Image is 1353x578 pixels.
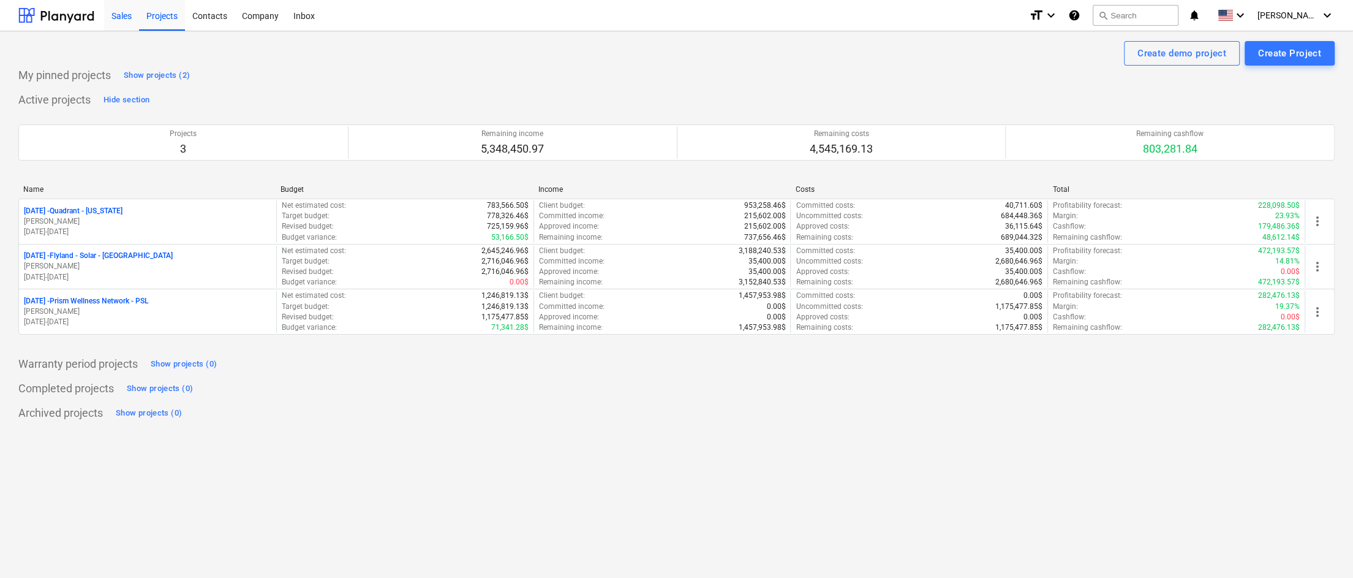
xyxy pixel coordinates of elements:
p: Margin : [1053,211,1078,221]
p: 282,476.13$ [1258,322,1300,333]
div: Create Project [1258,45,1321,61]
i: format_size [1029,8,1044,23]
p: Margin : [1053,256,1078,267]
p: Archived projects [18,406,103,420]
p: Client budget : [539,246,585,256]
p: 0.00$ [1023,291,1042,301]
p: Remaining cashflow : [1053,232,1122,243]
div: [DATE] -Quadrant - [US_STATE][PERSON_NAME][DATE]-[DATE] [24,206,271,237]
p: Revised budget : [282,312,334,322]
p: Profitability forecast : [1053,200,1122,211]
p: 19.37% [1275,302,1300,312]
p: 35,400.00$ [748,256,785,267]
span: search [1098,10,1108,20]
p: [DATE] - [DATE] [24,227,271,237]
p: Cashflow : [1053,221,1086,232]
p: Committed income : [539,302,605,312]
p: 1,175,477.85$ [995,302,1042,312]
p: Committed costs : [796,246,854,256]
p: [DATE] - Flyland - Solar - [GEOGRAPHIC_DATA] [24,251,173,261]
p: Remaining income [481,129,544,139]
p: 1,457,953.98$ [738,291,785,301]
p: 14.81% [1275,256,1300,267]
p: Client budget : [539,200,585,211]
p: Remaining income : [539,322,603,333]
p: 0.00$ [766,312,785,322]
button: Create Project [1245,41,1335,66]
p: 3,152,840.53$ [738,277,785,287]
p: 472,193.57$ [1258,246,1300,256]
p: Remaining costs : [796,232,853,243]
p: Client budget : [539,291,585,301]
p: Budget variance : [282,322,337,333]
p: 2,716,046.96$ [481,256,529,267]
p: 1,457,953.98$ [738,322,785,333]
p: 3 [170,142,197,156]
p: 1,246,819.13$ [481,302,529,312]
p: 2,645,246.96$ [481,246,529,256]
p: 36,115.64$ [1005,221,1042,232]
i: keyboard_arrow_down [1320,8,1335,23]
p: Approved income : [539,267,599,277]
p: 803,281.84 [1136,142,1204,156]
p: 215,602.00$ [744,211,785,221]
button: Search [1093,5,1178,26]
p: Committed income : [539,256,605,267]
div: Budget [281,185,528,194]
i: Knowledge base [1068,8,1080,23]
p: Net estimated cost : [282,200,346,211]
p: Committed costs : [796,291,854,301]
p: 783,566.50$ [487,200,529,211]
p: 5,348,450.97 [481,142,544,156]
button: Show projects (2) [121,66,193,85]
i: keyboard_arrow_down [1044,8,1058,23]
p: [DATE] - Prism Wellness Network - PSL [24,296,148,306]
div: Create demo project [1137,45,1226,61]
p: [DATE] - [DATE] [24,317,271,327]
button: Show projects (0) [124,379,196,398]
p: Uncommitted costs : [796,302,862,312]
p: Warranty period projects [18,357,138,371]
p: 71,341.28$ [491,322,529,333]
p: Remaining cashflow [1136,129,1204,139]
p: 2,680,646.96$ [995,277,1042,287]
p: Uncommitted costs : [796,256,862,267]
p: Projects [170,129,197,139]
p: 778,326.46$ [487,211,529,221]
p: Target budget : [282,211,330,221]
p: Target budget : [282,302,330,312]
p: [DATE] - Quadrant - [US_STATE] [24,206,122,216]
p: Budget variance : [282,277,337,287]
p: Committed costs : [796,200,854,211]
p: Cashflow : [1053,267,1086,277]
p: 179,486.36$ [1258,221,1300,232]
p: 684,448.36$ [1001,211,1042,221]
p: [PERSON_NAME] [24,261,271,272]
p: Profitability forecast : [1053,246,1122,256]
p: Revised budget : [282,221,334,232]
button: Create demo project [1124,41,1240,66]
p: Approved costs : [796,312,849,322]
p: 0.00$ [766,302,785,312]
p: Remaining income : [539,277,603,287]
p: 737,656.46$ [744,232,785,243]
p: Remaining cashflow : [1053,322,1122,333]
p: Remaining costs : [796,277,853,287]
p: 1,175,477.85$ [481,312,529,322]
p: Completed projects [18,381,114,396]
p: Uncommitted costs : [796,211,862,221]
p: 1,246,819.13$ [481,291,529,301]
p: Active projects [18,93,91,107]
p: Approved costs : [796,267,849,277]
button: Show projects (0) [148,354,220,374]
div: Name [23,185,271,194]
p: 35,400.00$ [748,267,785,277]
p: 1,175,477.85$ [995,322,1042,333]
span: more_vert [1310,214,1325,229]
div: Show projects (0) [127,382,193,396]
p: 282,476.13$ [1258,291,1300,301]
i: notifications [1188,8,1200,23]
div: Chat Widget [1292,519,1353,578]
div: Show projects (2) [124,69,190,83]
p: 4,545,169.13 [810,142,873,156]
